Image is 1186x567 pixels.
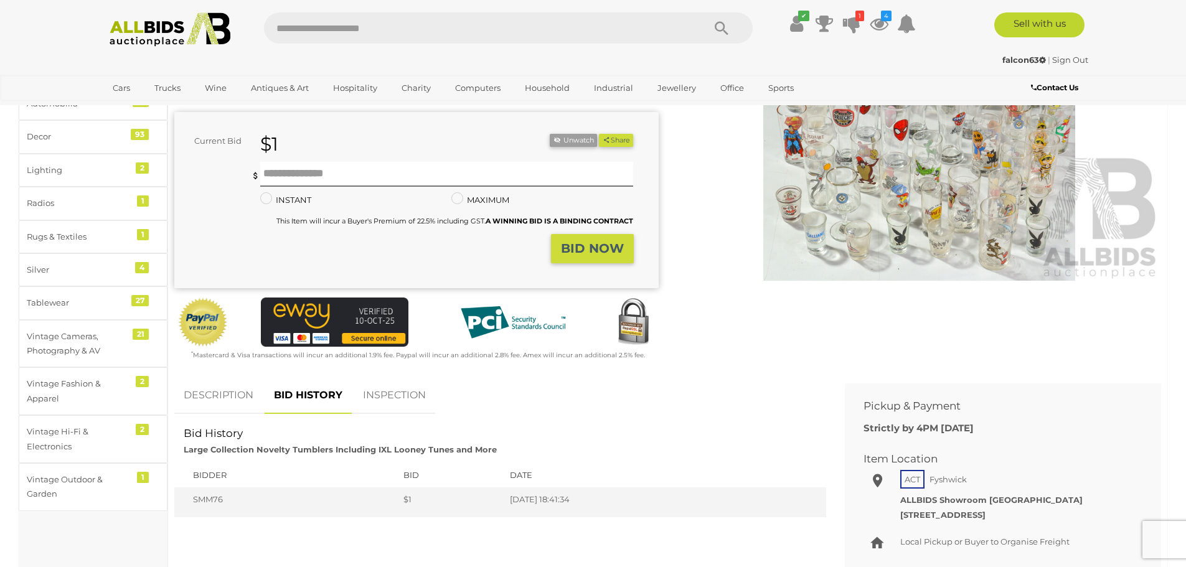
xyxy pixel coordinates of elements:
[551,234,634,263] button: BID NOW
[136,376,149,387] div: 2
[486,217,633,225] b: A WINNING BID IS A BINDING CONTRACT
[27,263,129,277] div: Silver
[1002,55,1046,65] strong: falcon63
[19,463,167,511] a: Vintage Outdoor & Garden 1
[900,470,925,489] span: ACT
[1002,55,1048,65] a: falcon63
[19,220,167,253] a: Rugs & Textiles 1
[798,11,809,21] i: ✔
[131,129,149,140] div: 93
[191,351,645,359] small: Mastercard & Visa transactions will incur an additional 1.9% fee. Paypal will incur an additional...
[325,78,385,98] a: Hospitality
[451,193,509,207] label: MAXIMUM
[1031,83,1078,92] b: Contact Us
[561,241,624,256] strong: BID NOW
[137,472,149,483] div: 1
[926,471,970,487] span: Fyshwick
[136,424,149,435] div: 2
[27,329,129,358] div: Vintage Cameras, Photography & AV
[760,78,802,98] a: Sports
[135,262,149,273] div: 4
[19,286,167,319] a: Tablewear 27
[900,510,986,520] strong: [STREET_ADDRESS]
[260,193,311,207] label: INSTANT
[900,495,1083,505] strong: ALLBIDS Showroom [GEOGRAPHIC_DATA]
[27,230,129,244] div: Rugs & Textiles
[864,422,974,434] b: Strictly by 4PM [DATE]
[864,400,1124,412] h2: Pickup & Payment
[864,453,1124,465] h2: Item Location
[900,537,1070,546] span: Local Pickup or Buyer to Organise Freight
[690,12,753,44] button: Search
[881,11,892,21] i: 4
[788,12,806,35] a: ✔
[649,78,704,98] a: Jewellery
[19,187,167,220] a: Radios 1
[397,463,504,487] th: Bid
[550,134,597,147] li: Unwatch this item
[174,377,263,414] a: DESCRIPTION
[261,298,408,347] img: eWAY Payment Gateway
[27,163,129,177] div: Lighting
[197,78,235,98] a: Wine
[27,472,129,502] div: Vintage Outdoor & Garden
[1052,55,1088,65] a: Sign Out
[184,444,497,454] strong: Large Collection Novelty Tumblers Including IXL Looney Tunes and More
[137,229,149,240] div: 1
[19,120,167,153] a: Decor 93
[504,487,826,518] td: [DATE] 18:41:34
[550,134,597,147] button: Unwatch
[137,195,149,207] div: 1
[27,296,129,310] div: Tablewear
[174,134,251,148] div: Current Bid
[504,463,826,487] th: Date
[184,428,817,439] h2: Bid History
[1031,81,1081,95] a: Contact Us
[260,133,278,156] strong: $1
[27,424,129,454] div: Vintage Hi-Fi & Electronics
[19,320,167,368] a: Vintage Cameras, Photography & AV 21
[870,12,888,35] a: 4
[131,295,149,306] div: 27
[994,12,1085,37] a: Sell with us
[19,367,167,415] a: Vintage Fashion & Apparel 2
[136,162,149,174] div: 2
[19,154,167,187] a: Lighting 2
[403,494,497,505] div: $1
[243,78,317,98] a: Antiques & Art
[842,12,861,35] a: 1
[105,78,138,98] a: Cars
[27,196,129,210] div: Radios
[19,415,167,463] a: Vintage Hi-Fi & Electronics 2
[855,11,864,21] i: 1
[447,78,509,98] a: Computers
[354,377,435,414] a: INSPECTION
[451,298,575,347] img: PCI DSS compliant
[174,487,397,518] td: SMM76
[177,298,228,347] img: Official PayPal Seal
[103,12,238,47] img: Allbids.com.au
[146,78,189,98] a: Trucks
[608,298,658,347] img: Secured by Rapid SSL
[105,98,209,119] a: [GEOGRAPHIC_DATA]
[133,329,149,340] div: 21
[712,78,752,98] a: Office
[586,78,641,98] a: Industrial
[265,377,352,414] a: BID HISTORY
[27,129,129,144] div: Decor
[393,78,439,98] a: Charity
[276,217,633,225] small: This Item will incur a Buyer's Premium of 22.5% including GST.
[27,377,129,406] div: Vintage Fashion & Apparel
[1048,55,1050,65] span: |
[599,134,633,147] button: Share
[517,78,578,98] a: Household
[19,253,167,286] a: Silver 4
[174,463,397,487] th: Bidder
